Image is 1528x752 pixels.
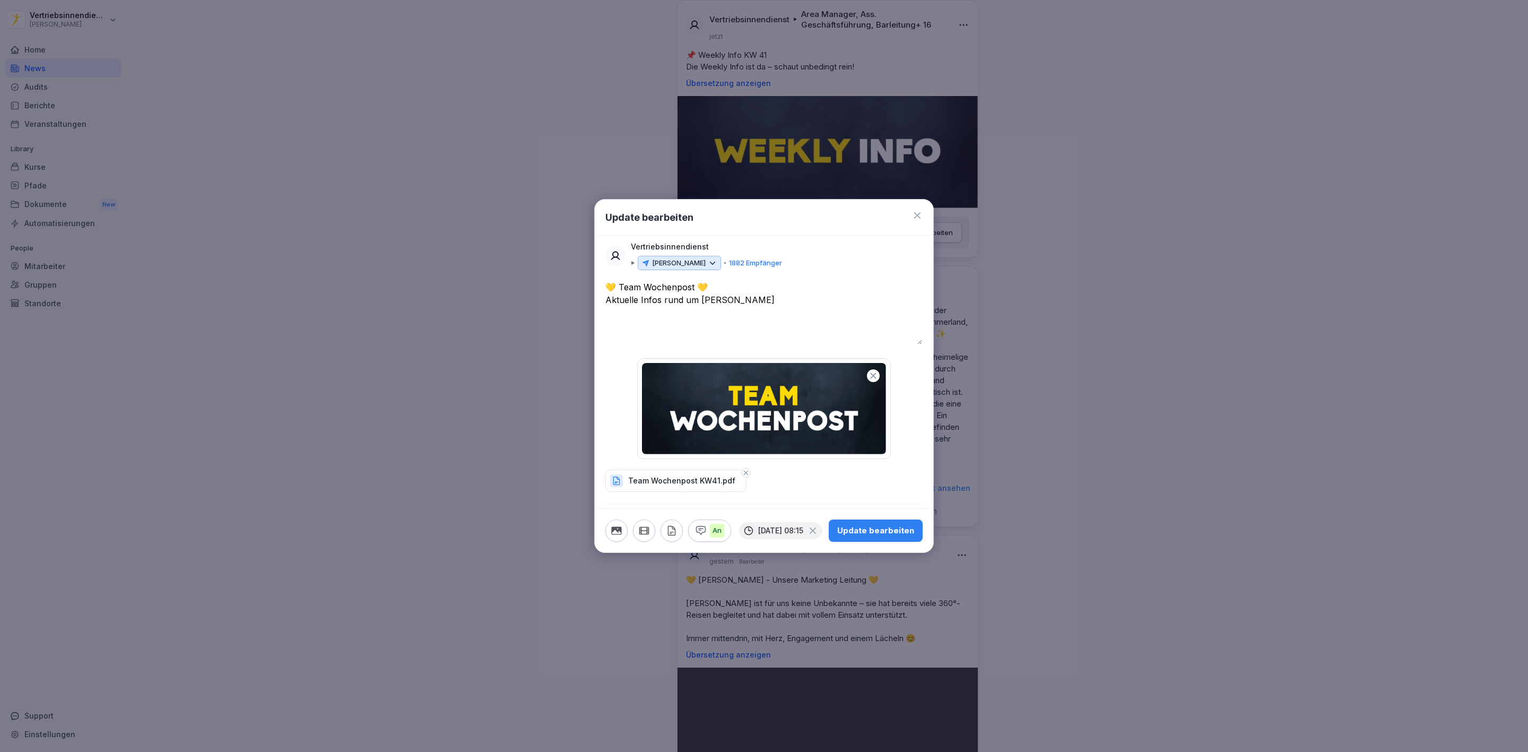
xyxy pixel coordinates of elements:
[837,525,914,537] div: Update bearbeiten
[829,520,923,542] button: Update bearbeiten
[631,241,709,253] p: Vertriebsinnendienst
[710,524,724,538] p: An
[642,363,886,454] img: kascbdq0ziwhkkyjwk3rx3cb.png
[605,210,693,224] h1: Update bearbeiten
[758,526,803,535] p: [DATE] 08:15
[729,258,782,269] p: 1882 Empfänger
[628,476,735,486] p: Team Wochenpost KW41.pdf
[688,520,731,542] button: An
[652,258,706,269] p: [PERSON_NAME]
